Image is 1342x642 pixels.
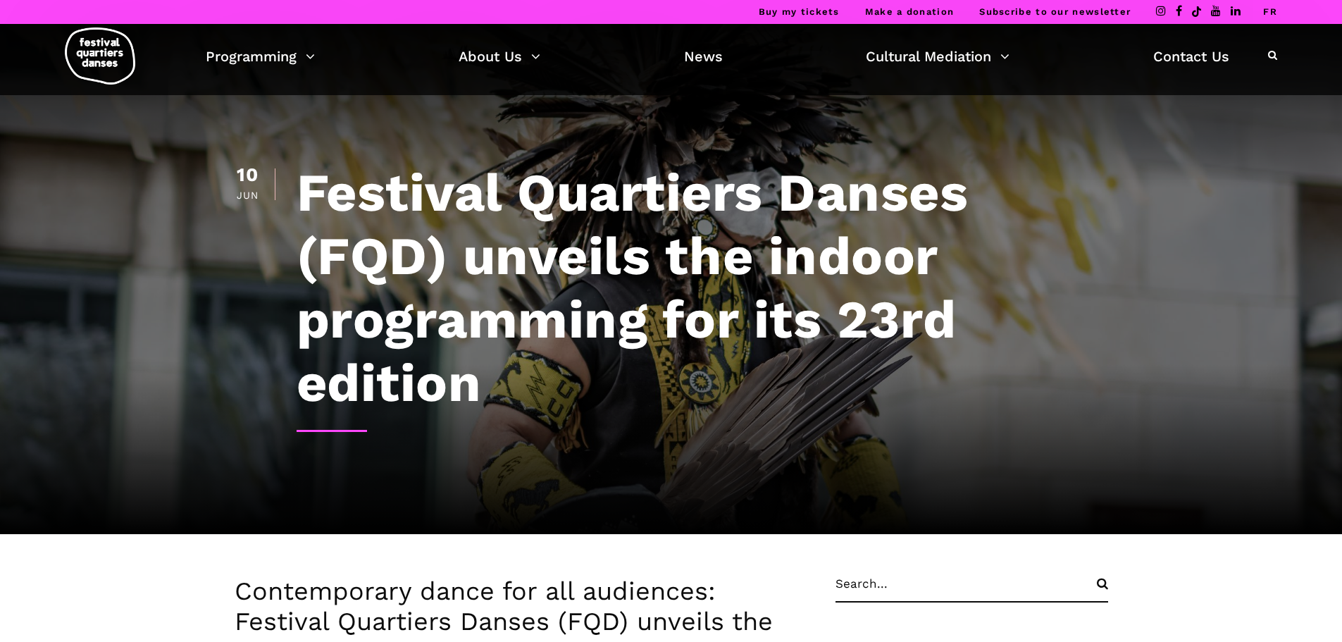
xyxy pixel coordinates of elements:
[835,576,1108,603] input: Search...
[759,6,840,17] a: Buy my tickets
[865,6,955,17] a: Make a donation
[684,44,723,68] a: News
[235,190,261,200] div: Jun
[1263,6,1277,17] a: FR
[1153,44,1229,68] a: Contact Us
[65,27,135,85] img: logo-fqd-med
[979,6,1131,17] a: Subscribe to our newsletter
[297,161,1108,414] h1: Festival Quartiers Danses (FQD) unveils the indoor programming for its 23rd edition
[866,44,1009,68] a: Cultural Mediation
[235,166,261,185] div: 10
[459,44,540,68] a: About Us
[206,44,315,68] a: Programming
